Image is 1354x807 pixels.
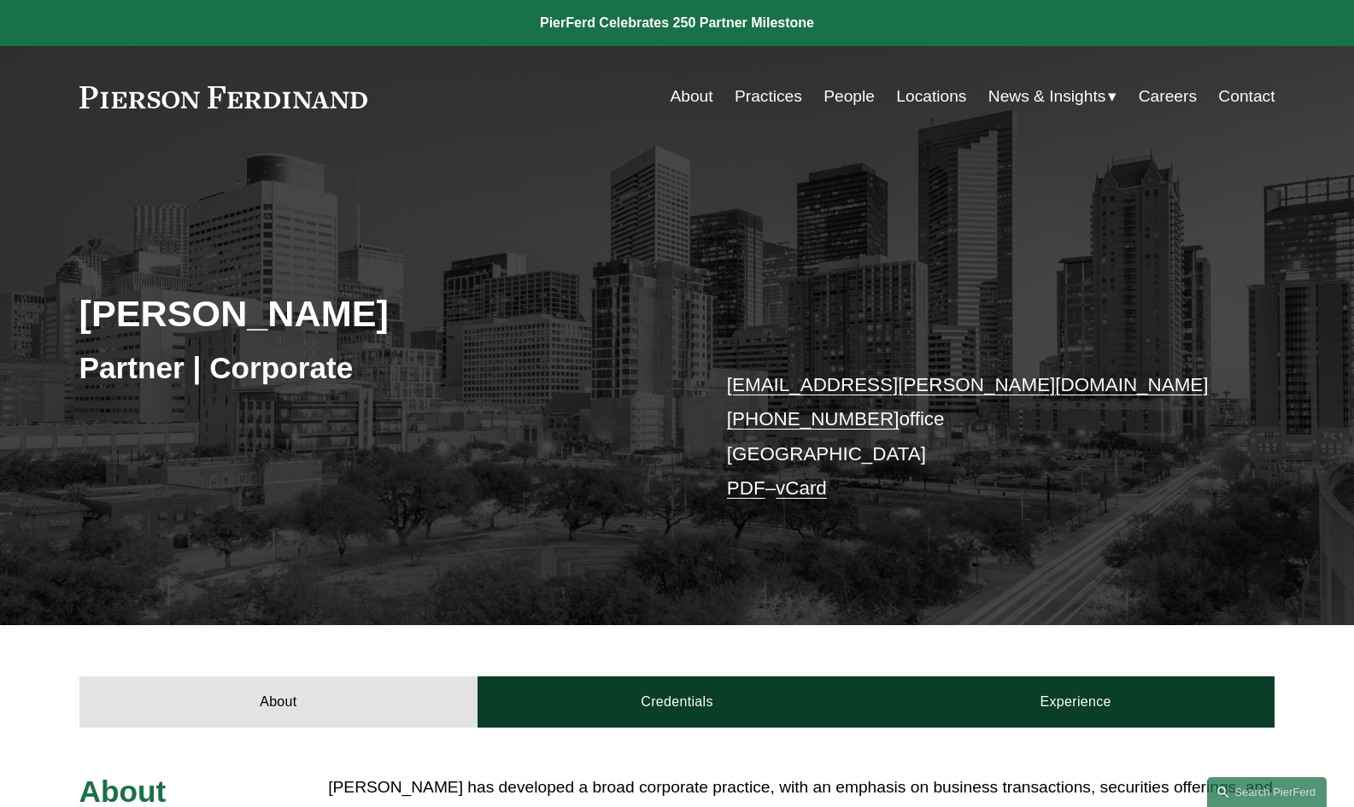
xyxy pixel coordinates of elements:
[727,408,900,430] a: [PHONE_NUMBER]
[727,374,1209,395] a: [EMAIL_ADDRESS][PERSON_NAME][DOMAIN_NAME]
[478,676,876,728] a: Credentials
[824,80,875,113] a: People
[1139,80,1197,113] a: Careers
[1218,80,1275,113] a: Contact
[79,349,677,387] h3: Partner | Corporate
[896,80,966,113] a: Locations
[1207,777,1327,807] a: Search this site
[735,80,802,113] a: Practices
[727,477,765,499] a: PDF
[776,477,827,499] a: vCard
[988,80,1117,113] a: folder dropdown
[79,676,478,728] a: About
[79,291,677,336] h2: [PERSON_NAME]
[670,80,712,113] a: About
[988,82,1106,112] span: News & Insights
[876,676,1275,728] a: Experience
[727,368,1225,506] p: office [GEOGRAPHIC_DATA] –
